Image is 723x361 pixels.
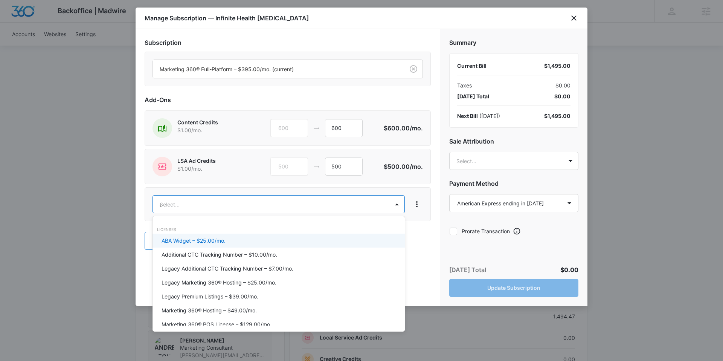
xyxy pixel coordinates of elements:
[162,265,293,272] p: Legacy Additional CTC Tracking Number – $7.00/mo.
[162,306,257,314] p: Marketing 360® Hosting – $49.00/mo.
[162,237,226,245] p: ABA Widget – $25.00/mo.
[162,292,258,300] p: Legacy Premium Listings – $39.00/mo.
[162,251,277,259] p: Additional CTC Tracking Number – $10.00/mo.
[162,320,272,328] p: Marketing 360® POS License – $129.00/mo.
[153,227,405,233] div: Licenses
[162,278,276,286] p: Legacy Marketing 360® Hosting – $25.00/mo.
